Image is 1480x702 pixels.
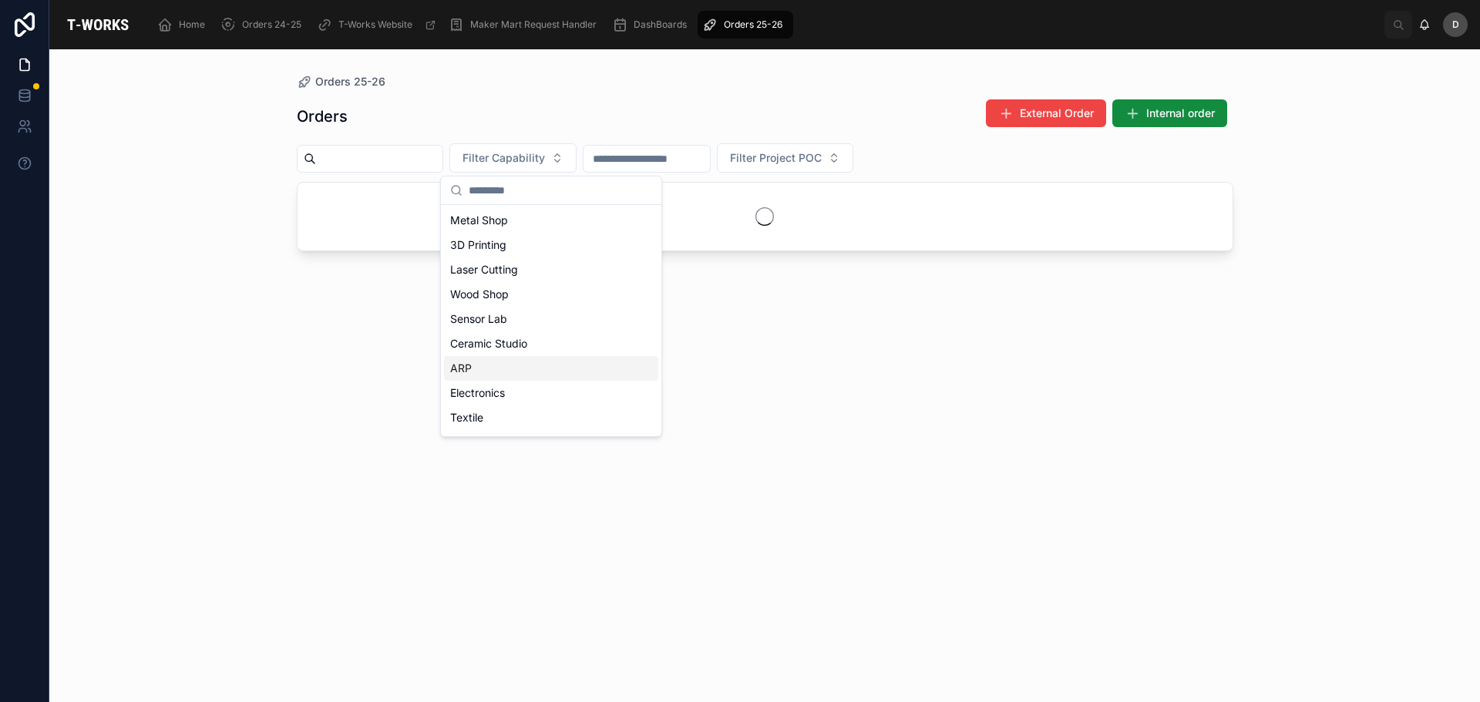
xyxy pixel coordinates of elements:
[179,18,205,31] span: Home
[449,143,577,173] button: Select Button
[153,11,216,39] a: Home
[730,150,822,166] span: Filter Project POC
[1020,106,1094,121] span: External Order
[62,12,134,37] img: App logo
[444,282,658,307] div: Wood Shop
[297,74,385,89] a: Orders 25-26
[607,11,698,39] a: DashBoards
[242,18,301,31] span: Orders 24-25
[724,18,782,31] span: Orders 25-26
[444,405,658,430] div: Textile
[444,307,658,331] div: Sensor Lab
[315,74,385,89] span: Orders 25-26
[444,233,658,257] div: 3D Printing
[444,11,607,39] a: Maker Mart Request Handler
[444,356,658,381] div: ARP
[986,99,1106,127] button: External Order
[444,257,658,282] div: Laser Cutting
[717,143,853,173] button: Select Button
[444,381,658,405] div: Electronics
[444,208,658,233] div: Metal Shop
[1452,18,1459,31] span: D
[441,205,661,436] div: Suggestions
[462,150,545,166] span: Filter Capability
[146,8,1384,42] div: scrollable content
[338,18,412,31] span: T-Works Website
[444,430,658,455] div: Miscellaneous
[444,331,658,356] div: Ceramic Studio
[470,18,597,31] span: Maker Mart Request Handler
[216,11,312,39] a: Orders 24-25
[297,106,348,127] h1: Orders
[1112,99,1227,127] button: Internal order
[1146,106,1215,121] span: Internal order
[312,11,444,39] a: T-Works Website
[698,11,793,39] a: Orders 25-26
[634,18,687,31] span: DashBoards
